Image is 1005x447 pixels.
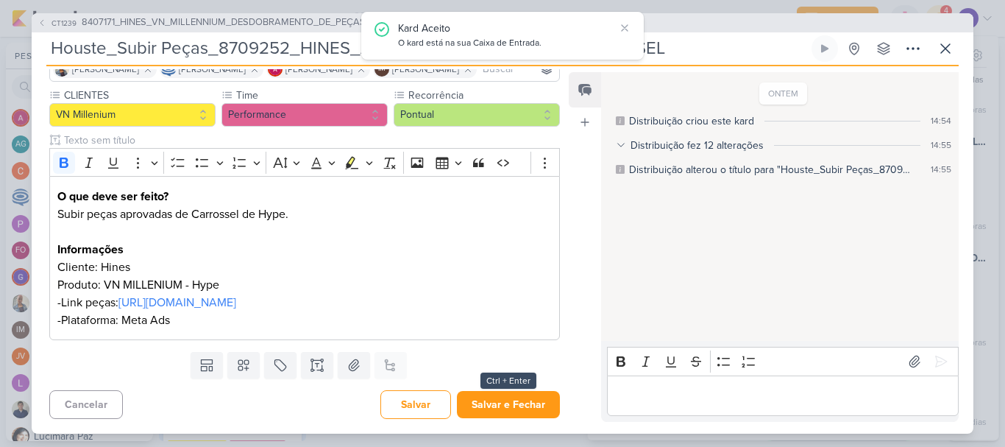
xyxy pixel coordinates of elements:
img: Alessandra Gomes [268,62,283,77]
button: VN Millenium [49,103,216,127]
p: Subir peças aprovadas de Carrossel de Hype. [57,205,552,241]
span: [PERSON_NAME] [392,63,459,76]
div: Editor toolbar [49,148,560,177]
div: Kard Aceito [398,21,614,36]
p: -Link peças: [57,294,552,312]
button: Performance [221,103,388,127]
div: Este log é visível à todos no kard [616,116,625,125]
label: CLIENTES [63,88,216,103]
div: 14:55 [931,163,951,176]
div: Editor editing area: main [607,376,959,416]
div: Distribuição criou este kard [629,113,754,129]
button: Salvar e Fechar [457,391,560,418]
input: Buscar [480,60,556,78]
p: IM [378,66,386,73]
p: Cliente: Hines Produto: VN MILLENIUM - Hype [57,258,552,294]
div: 14:55 [931,138,951,152]
div: Este log é visível à todos no kard [616,165,625,174]
button: Pontual [394,103,560,127]
label: Time [235,88,388,103]
div: Ligar relógio [819,43,831,54]
span: [PERSON_NAME] [285,63,352,76]
div: Editor toolbar [607,347,959,376]
div: O kard está na sua Caixa de Entrada. [398,36,614,51]
div: Isabella Machado Guimarães [374,62,389,77]
span: [PERSON_NAME] [72,63,139,76]
button: Cancelar [49,390,123,419]
strong: O que deve ser feito? [57,189,168,204]
label: Recorrência [407,88,560,103]
input: Texto sem título [61,133,560,148]
div: Distribuição alterou o título para "Houste_Subir Peças_8709252_HINES_AJUSTES_LOGO_PEÇAS_CARROSSEL" [629,162,910,177]
div: Editor editing area: main [49,176,560,340]
img: Caroline Traven De Andrade [161,62,176,77]
div: Ctrl + Enter [480,373,536,389]
div: Distribuição fez 12 alterações [631,138,764,153]
button: Salvar [380,390,451,419]
div: 14:54 [931,114,951,127]
p: -Plataforma: Meta Ads [57,312,552,329]
img: Iara Santos [54,62,69,77]
input: Kard Sem Título [46,35,809,62]
a: [URL][DOMAIN_NAME] [118,295,236,310]
strong: Informações [57,242,124,257]
span: [PERSON_NAME] [179,63,246,76]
